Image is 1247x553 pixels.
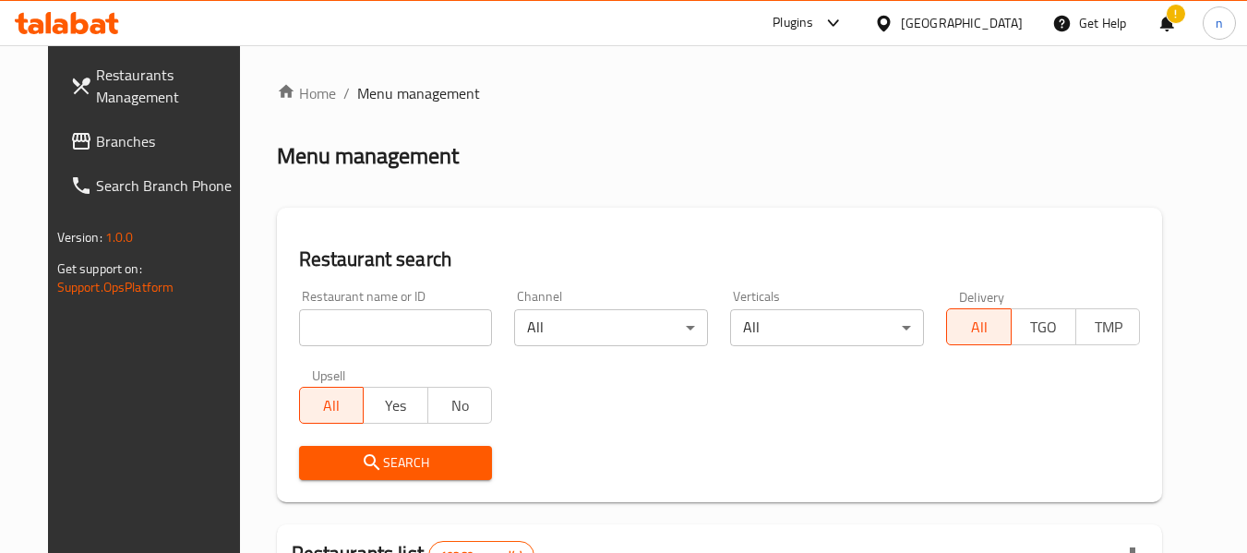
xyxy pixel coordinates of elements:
[96,174,242,197] span: Search Branch Phone
[427,387,493,424] button: No
[946,308,1012,345] button: All
[96,64,242,108] span: Restaurants Management
[901,13,1023,33] div: [GEOGRAPHIC_DATA]
[299,387,365,424] button: All
[959,290,1005,303] label: Delivery
[55,53,257,119] a: Restaurants Management
[1019,314,1069,341] span: TGO
[307,392,357,419] span: All
[57,257,142,281] span: Get support on:
[277,82,336,104] a: Home
[57,275,174,299] a: Support.OpsPlatform
[954,314,1004,341] span: All
[55,119,257,163] a: Branches
[55,163,257,208] a: Search Branch Phone
[514,309,708,346] div: All
[105,225,134,249] span: 1.0.0
[312,368,346,381] label: Upsell
[343,82,350,104] li: /
[277,141,459,171] h2: Menu management
[277,82,1163,104] nav: breadcrumb
[1084,314,1133,341] span: TMP
[314,451,478,475] span: Search
[436,392,486,419] span: No
[299,309,493,346] input: Search for restaurant name or ID..
[57,225,102,249] span: Version:
[363,387,428,424] button: Yes
[730,309,924,346] div: All
[357,82,480,104] span: Menu management
[1216,13,1223,33] span: n
[299,446,493,480] button: Search
[371,392,421,419] span: Yes
[1075,308,1141,345] button: TMP
[773,12,813,34] div: Plugins
[96,130,242,152] span: Branches
[1011,308,1076,345] button: TGO
[299,246,1141,273] h2: Restaurant search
